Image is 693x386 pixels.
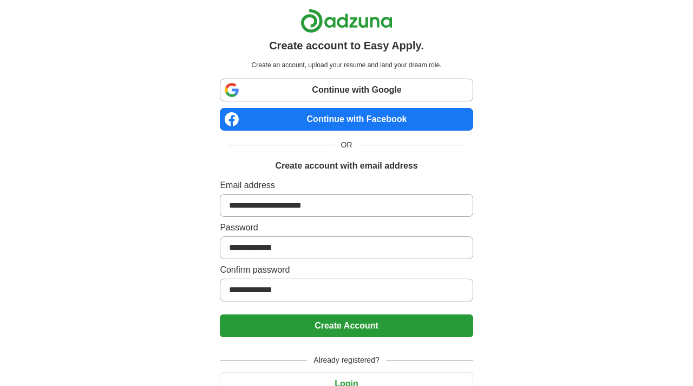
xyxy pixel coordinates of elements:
[335,139,359,151] span: OR
[269,37,424,54] h1: Create account to Easy Apply.
[220,221,473,234] label: Password
[220,108,473,131] a: Continue with Facebook
[300,9,393,33] img: Adzuna logo
[275,159,417,172] h1: Create account with email address
[220,314,473,337] button: Create Account
[220,263,473,276] label: Confirm password
[220,179,473,192] label: Email address
[222,60,470,70] p: Create an account, upload your resume and land your dream role.
[307,355,385,366] span: Already registered?
[220,79,473,101] a: Continue with Google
